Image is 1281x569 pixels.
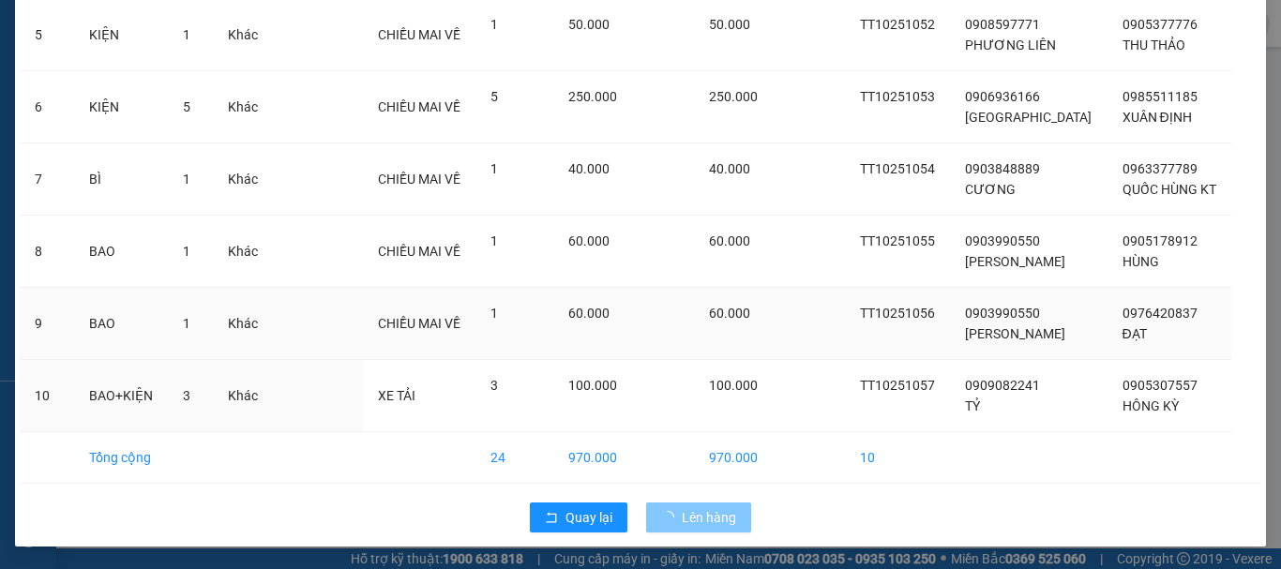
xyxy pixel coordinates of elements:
[20,216,74,288] td: 8
[20,360,74,432] td: 10
[709,17,750,32] span: 50.000
[490,233,498,248] span: 1
[378,388,415,403] span: XE TẢI
[709,161,750,176] span: 40.000
[965,378,1040,393] span: 0909082241
[1123,161,1198,176] span: 0963377789
[1123,233,1198,248] span: 0905178912
[74,71,168,143] td: KIỆN
[965,326,1065,341] span: [PERSON_NAME]
[490,161,498,176] span: 1
[179,61,330,106] div: HIỆP HẢO(K HOME)
[179,106,330,132] div: 0938844227
[20,143,74,216] td: 7
[490,17,498,32] span: 1
[860,306,935,321] span: TT10251056
[490,89,498,104] span: 5
[1123,37,1185,52] span: THU THẢO
[74,360,168,432] td: BAO+KIỆN
[1123,306,1198,321] span: 0976420837
[213,288,273,360] td: Khác
[965,182,1016,197] span: CƯƠNG
[74,432,168,484] td: Tổng cộng
[183,244,190,259] span: 1
[213,143,273,216] td: Khác
[378,316,460,331] span: CHIỀU MAI VỀ
[16,18,45,37] span: Gửi:
[565,507,612,528] span: Quay lại
[490,306,498,321] span: 1
[378,27,460,42] span: CHIỀU MAI VỀ
[183,27,190,42] span: 1
[179,18,224,37] span: Nhận:
[183,388,190,403] span: 3
[568,89,617,104] span: 250.000
[682,507,736,528] span: Lên hàng
[74,288,168,360] td: BAO
[183,316,190,331] span: 1
[213,71,273,143] td: Khác
[16,16,166,61] div: VP [PERSON_NAME]
[378,172,460,187] span: CHIỀU MAI VỀ
[965,254,1065,269] span: [PERSON_NAME]
[568,161,610,176] span: 40.000
[860,233,935,248] span: TT10251055
[183,99,190,114] span: 5
[213,216,273,288] td: Khác
[1123,17,1198,32] span: 0905377776
[20,71,74,143] td: 6
[709,306,750,321] span: 60.000
[378,99,460,114] span: CHIỀU MAI VỀ
[74,143,168,216] td: BÌ
[1123,254,1159,269] span: HÙNG
[545,511,558,526] span: rollback
[965,306,1040,321] span: 0903990550
[568,306,610,321] span: 60.000
[1123,182,1216,197] span: QUỐC HÙNG KT
[709,89,758,104] span: 250.000
[646,502,751,532] button: Lên hàng
[860,378,935,393] span: TT10251057
[179,16,330,61] div: BX [PERSON_NAME]
[475,432,553,484] td: 24
[965,110,1092,125] span: [GEOGRAPHIC_DATA]
[553,432,646,484] td: 970.000
[661,511,682,524] span: loading
[965,89,1040,104] span: 0906936166
[1123,378,1198,393] span: 0905307557
[1123,326,1147,341] span: ĐẠT
[568,17,610,32] span: 50.000
[16,61,166,83] div: CƯỜNG
[709,233,750,248] span: 60.000
[845,432,950,484] td: 10
[568,378,617,393] span: 100.000
[965,161,1040,176] span: 0903848889
[490,378,498,393] span: 3
[1123,89,1198,104] span: 0985511185
[860,89,935,104] span: TT10251053
[1123,110,1192,125] span: XUÂN ĐỊNH
[709,378,758,393] span: 100.000
[965,398,980,413] span: TỶ
[74,216,168,288] td: BAO
[1123,398,1179,413] span: HÔNG KỲ
[860,161,935,176] span: TT10251054
[965,233,1040,248] span: 0903990550
[16,83,166,110] div: 0899528715
[965,17,1040,32] span: 0908597771
[965,37,1056,52] span: PHƯƠNG LIÊN
[213,360,273,432] td: Khác
[20,288,74,360] td: 9
[860,17,935,32] span: TT10251052
[568,233,610,248] span: 60.000
[694,432,773,484] td: 970.000
[530,502,627,532] button: rollbackQuay lại
[378,244,460,259] span: CHIỀU MAI VỀ
[183,172,190,187] span: 1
